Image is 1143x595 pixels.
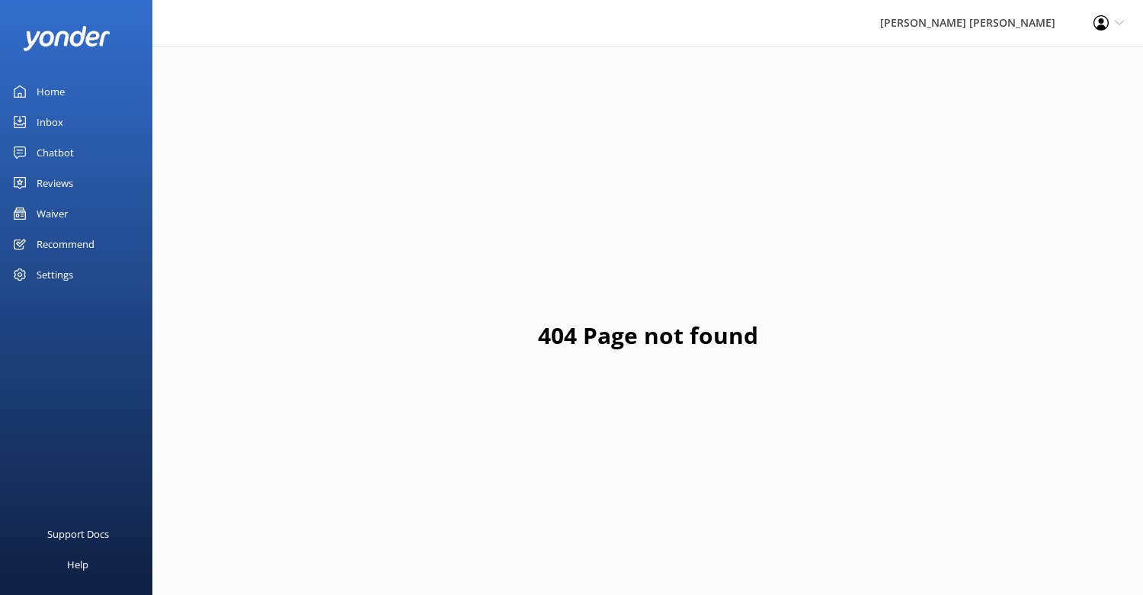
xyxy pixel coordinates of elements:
div: Inbox [37,107,63,137]
h1: 404 Page not found [538,317,758,354]
div: Chatbot [37,137,74,168]
div: Home [37,76,65,107]
div: Reviews [37,168,73,198]
div: Waiver [37,198,68,229]
div: Support Docs [47,519,109,549]
div: Settings [37,259,73,290]
div: Recommend [37,229,94,259]
img: yonder-white-logo.png [23,26,110,51]
div: Help [67,549,88,580]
